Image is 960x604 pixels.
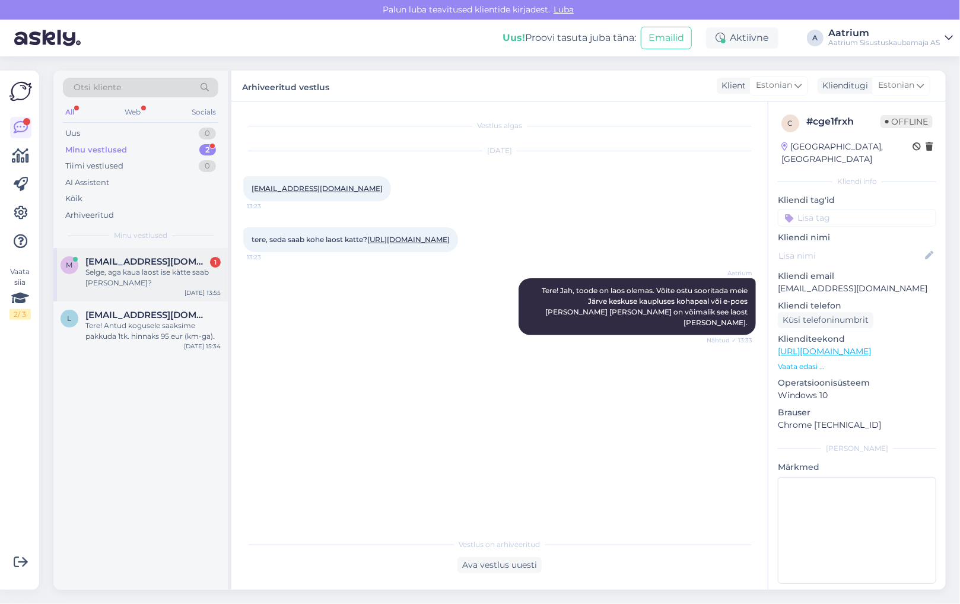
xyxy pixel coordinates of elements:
div: AI Assistent [65,177,109,189]
div: 0 [199,160,216,172]
p: [EMAIL_ADDRESS][DOMAIN_NAME] [778,282,936,295]
div: Tiimi vestlused [65,160,123,172]
p: Kliendi telefon [778,300,936,312]
a: [URL][DOMAIN_NAME] [778,346,871,357]
div: Kõik [65,193,82,205]
div: Vestlus algas [243,120,756,131]
span: 13:23 [247,253,291,262]
label: Arhiveeritud vestlus [242,78,329,94]
span: Vestlus on arhiveeritud [459,539,541,550]
p: Kliendi tag'id [778,194,936,206]
span: Otsi kliente [74,81,121,94]
div: 2 [199,144,216,156]
div: Tere! Antud kogusele saaksime pakkuda 1tk. hinnaks 95 eur (km-ga). [85,320,221,342]
span: 13:23 [247,202,291,211]
input: Lisa nimi [778,249,923,262]
span: tere, seda saab kohe laost katte? [252,235,450,244]
span: liis.tammann@hotmail.com [85,310,209,320]
div: Klient [717,80,746,92]
div: Minu vestlused [65,144,127,156]
div: Aktiivne [706,27,778,49]
div: Uus [65,128,80,139]
b: Uus! [503,32,525,43]
div: Vaata siia [9,266,31,320]
span: m [66,260,73,269]
a: AatriumAatrium Sisustuskaubamaja AS [828,28,953,47]
div: Klienditugi [818,80,868,92]
span: Estonian [878,79,914,92]
p: Windows 10 [778,389,936,402]
p: Märkmed [778,461,936,473]
div: [DATE] [243,145,756,156]
div: Selge, aga kaua laost ise kätte saab [PERSON_NAME]? [85,267,221,288]
p: Brauser [778,406,936,419]
div: Socials [189,104,218,120]
p: Kliendi nimi [778,231,936,244]
div: A [807,30,824,46]
img: Askly Logo [9,80,32,103]
div: [PERSON_NAME] [778,443,936,454]
span: Aatrium [708,269,752,278]
span: l [68,314,72,323]
a: [URL][DOMAIN_NAME] [367,235,450,244]
div: Aatrium [828,28,940,38]
div: [DATE] 15:34 [184,342,221,351]
span: c [788,119,793,128]
div: Arhiveeritud [65,209,114,221]
p: Chrome [TECHNICAL_ID] [778,419,936,431]
div: [DATE] 13:55 [185,288,221,297]
div: Kliendi info [778,176,936,187]
span: Minu vestlused [114,230,167,241]
span: Estonian [756,79,792,92]
div: Küsi telefoninumbrit [778,312,873,328]
span: Offline [880,115,933,128]
p: Klienditeekond [778,333,936,345]
span: Tere! Jah, toode on laos olemas. Võite ostu sooritada meie Järve keskuse kaupluses kohapeal või e... [542,286,749,327]
div: Ava vestlus uuesti [457,557,542,573]
div: All [63,104,77,120]
p: Vaata edasi ... [778,361,936,372]
div: 2 / 3 [9,309,31,320]
div: Aatrium Sisustuskaubamaja AS [828,38,940,47]
div: [GEOGRAPHIC_DATA], [GEOGRAPHIC_DATA] [781,141,913,166]
span: Nähtud ✓ 13:33 [707,336,752,345]
div: # cge1frxh [806,115,880,129]
a: [EMAIL_ADDRESS][DOMAIN_NAME] [252,184,383,193]
p: Kliendi email [778,270,936,282]
div: 1 [210,257,221,268]
span: mihkel@1uptech.eu [85,256,209,267]
div: Proovi tasuta juba täna: [503,31,636,45]
input: Lisa tag [778,209,936,227]
div: 0 [199,128,216,139]
button: Emailid [641,27,692,49]
div: Web [123,104,144,120]
p: Operatsioonisüsteem [778,377,936,389]
span: Luba [550,4,577,15]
